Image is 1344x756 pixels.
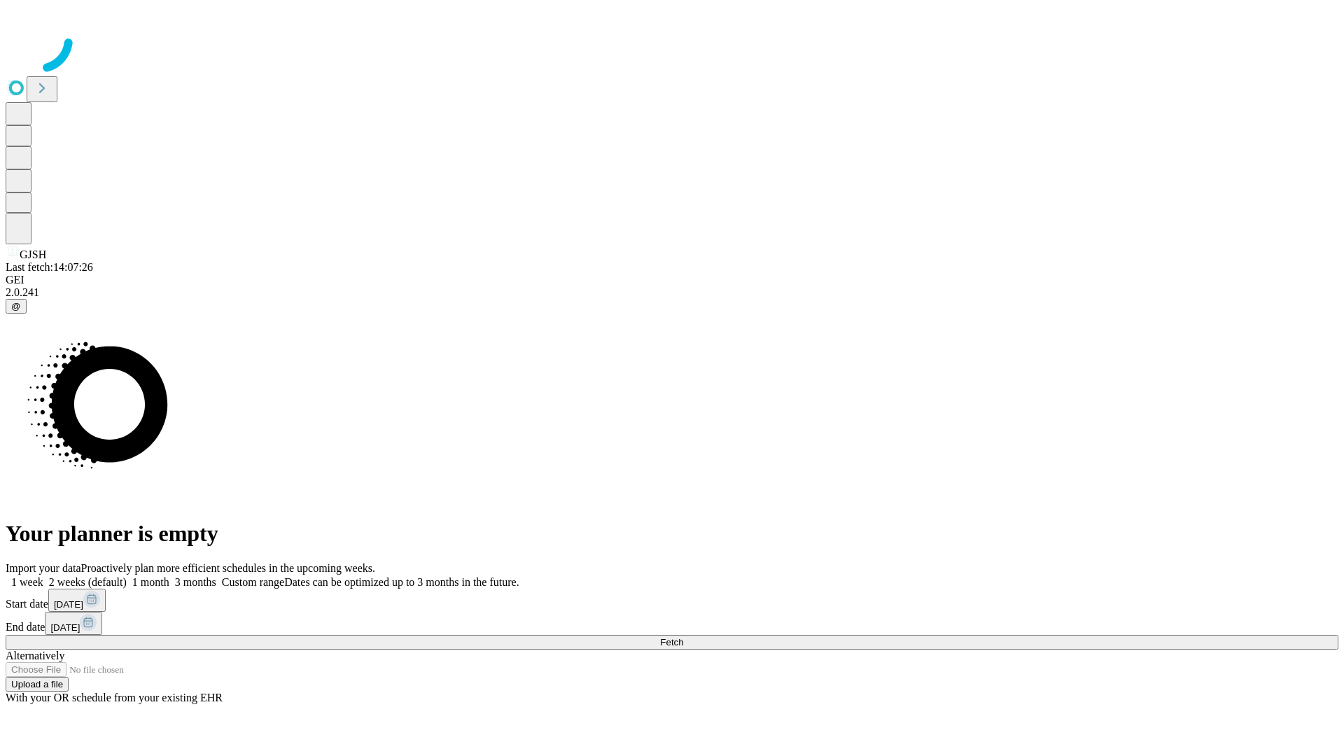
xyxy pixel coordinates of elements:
[11,301,21,311] span: @
[6,692,223,703] span: With your OR schedule from your existing EHR
[6,562,81,574] span: Import your data
[660,637,683,647] span: Fetch
[45,612,102,635] button: [DATE]
[6,589,1338,612] div: Start date
[49,576,127,588] span: 2 weeks (default)
[284,576,519,588] span: Dates can be optimized up to 3 months in the future.
[6,612,1338,635] div: End date
[50,622,80,633] span: [DATE]
[6,261,93,273] span: Last fetch: 14:07:26
[6,650,64,661] span: Alternatively
[20,248,46,260] span: GJSH
[48,589,106,612] button: [DATE]
[6,274,1338,286] div: GEI
[222,576,284,588] span: Custom range
[6,521,1338,547] h1: Your planner is empty
[11,576,43,588] span: 1 week
[6,635,1338,650] button: Fetch
[175,576,216,588] span: 3 months
[54,599,83,610] span: [DATE]
[6,286,1338,299] div: 2.0.241
[132,576,169,588] span: 1 month
[6,677,69,692] button: Upload a file
[6,299,27,314] button: @
[81,562,375,574] span: Proactively plan more efficient schedules in the upcoming weeks.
